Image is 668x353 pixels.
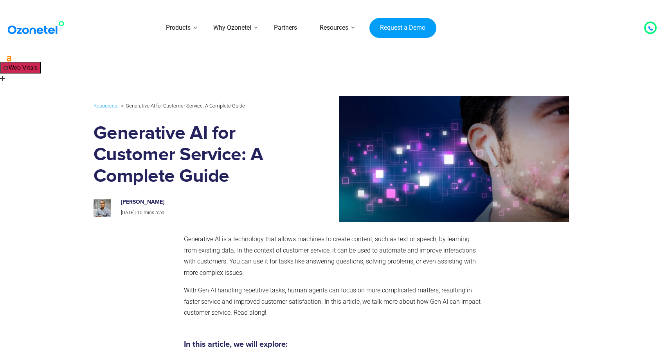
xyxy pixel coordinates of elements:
a: Partners [263,14,308,42]
li: Generative AI for Customer Service: A Complete Guide [119,101,245,111]
span: [DATE] [121,210,135,215]
a: Why Ozonetel [202,14,263,42]
h5: In this article, we will explore: [184,340,481,348]
span: 10 [137,210,142,215]
p: With Gen AI handling repetitive tasks, human agents can focus on more complicated matters, result... [184,285,481,319]
a: Resources [94,101,117,110]
span: Web Vitals [9,64,38,72]
h6: [PERSON_NAME] [121,199,286,206]
img: prashanth-kancherla_avatar_1-200x200.jpeg [94,199,111,217]
p: | [121,209,286,217]
a: Request a Demo [369,18,436,38]
a: Resources [308,14,360,42]
a: Products [155,14,202,42]
p: Generative AI is a technology that allows machines to create content, such as text or speech, by ... [184,234,481,279]
h1: Generative AI for Customer Service: A Complete Guide [94,123,294,187]
span: mins read [144,210,164,215]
